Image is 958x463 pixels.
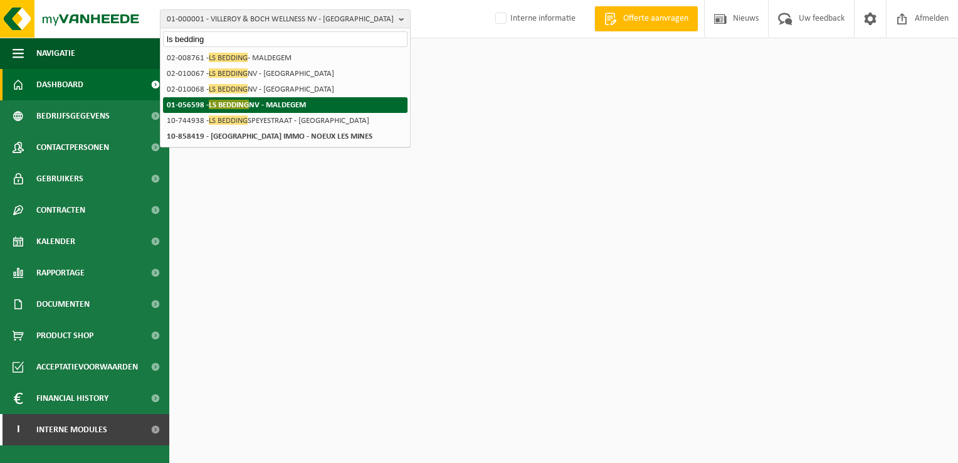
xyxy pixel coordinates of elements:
[163,66,408,82] li: 02-010067 - NV - [GEOGRAPHIC_DATA]
[36,414,107,445] span: Interne modules
[36,38,75,69] span: Navigatie
[160,9,411,28] button: 01-000001 - VILLEROY & BOCH WELLNESS NV - [GEOGRAPHIC_DATA]
[209,68,248,78] span: LS BEDDING
[167,100,306,109] strong: 01-056598 - NV - MALDEGEM
[36,69,83,100] span: Dashboard
[167,10,394,29] span: 01-000001 - VILLEROY & BOCH WELLNESS NV - [GEOGRAPHIC_DATA]
[36,132,109,163] span: Contactpersonen
[594,6,698,31] a: Offerte aanvragen
[209,84,248,93] span: LS BEDDING
[163,31,408,47] input: Zoeken naar gekoppelde vestigingen
[13,414,24,445] span: I
[209,115,248,125] span: LS BEDDING
[36,257,85,289] span: Rapportage
[36,194,85,226] span: Contracten
[36,100,110,132] span: Bedrijfsgegevens
[493,9,576,28] label: Interne informatie
[209,100,249,109] span: LS BEDDING
[163,113,408,129] li: 10-744938 - SPEYESTRAAT - [GEOGRAPHIC_DATA]
[163,50,408,66] li: 02-008761 - - MALDEGEM
[36,163,83,194] span: Gebruikers
[167,132,372,141] strong: 10-858419 - [GEOGRAPHIC_DATA] IMMO - NOEUX LES MINES
[209,53,248,62] span: LS BEDDING
[163,82,408,97] li: 02-010068 - NV - [GEOGRAPHIC_DATA]
[36,383,108,414] span: Financial History
[36,289,90,320] span: Documenten
[620,13,692,25] span: Offerte aanvragen
[36,226,75,257] span: Kalender
[36,351,138,383] span: Acceptatievoorwaarden
[36,320,93,351] span: Product Shop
